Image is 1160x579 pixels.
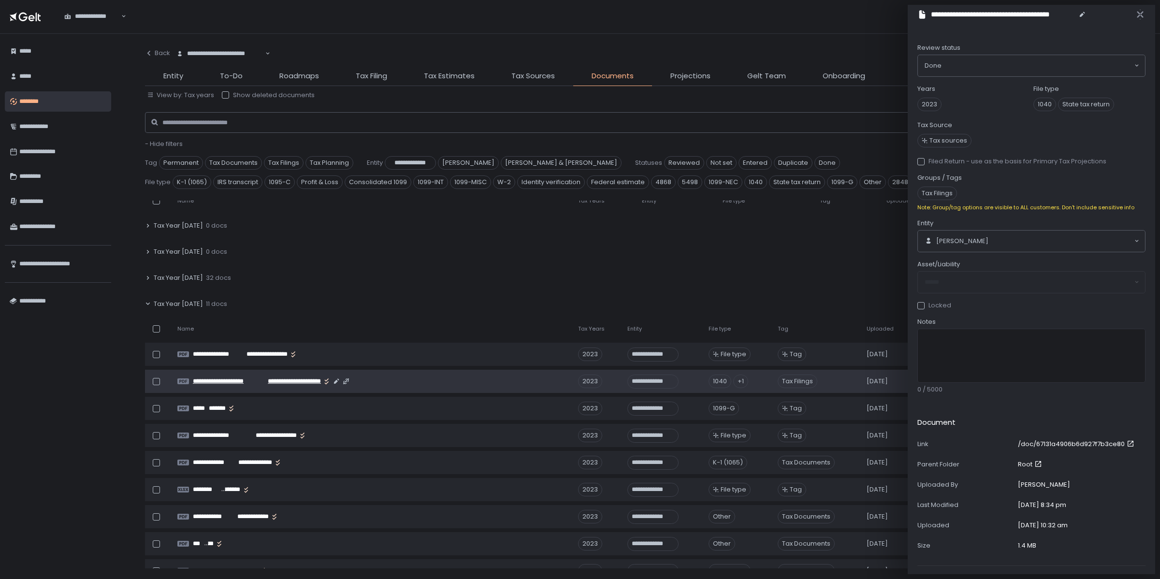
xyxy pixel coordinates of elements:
[867,566,888,575] span: [DATE]
[867,512,888,521] span: [DATE]
[578,347,602,361] div: 2023
[709,325,731,333] span: File type
[578,325,605,333] span: Tax Years
[493,175,515,189] span: W-2
[627,325,642,333] span: Entity
[709,402,739,415] div: 1099-G
[886,197,913,204] span: Uploaded
[1058,98,1114,111] span: State tax return
[867,485,888,494] span: [DATE]
[917,121,952,130] label: Tax Source
[709,375,731,388] div: 1040
[867,431,888,440] span: [DATE]
[778,375,817,388] span: Tax Filings
[917,417,956,428] h2: Document
[867,377,888,386] span: [DATE]
[778,325,788,333] span: Tag
[501,156,622,170] span: [PERSON_NAME] & [PERSON_NAME]
[1018,480,1070,489] div: [PERSON_NAME]
[867,458,888,467] span: [DATE]
[820,197,830,204] span: Tag
[739,156,772,170] span: Entered
[213,175,262,189] span: IRS transcript
[721,566,746,575] span: File type
[917,541,1014,550] div: Size
[867,325,894,333] span: Uploaded
[578,197,605,204] span: Tax Years
[154,247,203,256] span: Tax Year [DATE]
[859,175,886,189] span: Other
[778,510,835,523] span: Tax Documents
[177,325,194,333] span: Name
[942,61,1133,71] input: Search for option
[279,71,319,82] span: Roadmaps
[917,480,1014,489] div: Uploaded By
[867,404,888,413] span: [DATE]
[917,521,1014,530] div: Uploaded
[709,537,735,550] div: Other
[578,456,602,469] div: 2023
[145,49,170,58] div: Back
[704,175,742,189] span: 1099-NEC
[723,197,745,204] span: File type
[917,43,960,52] span: Review status
[790,404,802,413] span: Tag
[154,274,203,282] span: Tax Year [DATE]
[1018,440,1136,449] a: /doc/67131a4906b6d927f7b3ce80
[917,174,962,182] label: Groups / Tags
[709,456,747,469] div: K-1 (1065)
[827,175,857,189] span: 1099-G
[578,402,602,415] div: 2023
[159,156,203,170] span: Permanent
[206,221,227,230] span: 0 docs
[119,12,120,21] input: Search for option
[1018,521,1068,530] div: [DATE] 10:32 am
[206,274,231,282] span: 32 docs
[744,175,767,189] span: 1040
[578,564,602,578] div: 2023
[918,231,1145,252] div: Search for option
[517,175,585,189] span: Identity verification
[917,219,933,228] span: Entity
[917,260,960,269] span: Asset/Liability
[578,375,602,388] div: 2023
[929,136,967,145] span: Tax sources
[936,237,988,246] span: [PERSON_NAME]
[1018,501,1066,509] div: [DATE] 8:34 pm
[664,156,704,170] span: Reviewed
[264,175,295,189] span: 1095-C
[1018,541,1036,550] div: 1.4 MB
[651,175,676,189] span: 4868
[721,485,746,494] span: File type
[413,175,448,189] span: 1099-INT
[642,197,656,204] span: Entity
[206,247,227,256] span: 0 docs
[925,61,942,71] span: Done
[778,537,835,550] span: Tax Documents
[145,43,170,63] button: Back
[145,178,171,187] span: File type
[918,55,1145,76] div: Search for option
[356,71,387,82] span: Tax Filing
[706,156,737,170] span: Not set
[511,71,555,82] span: Tax Sources
[147,91,214,100] button: View by: Tax years
[790,485,802,494] span: Tag
[917,85,935,93] label: Years
[774,156,812,170] span: Duplicate
[778,456,835,469] span: Tax Documents
[917,98,942,111] span: 2023
[721,431,746,440] span: File type
[867,539,888,548] span: [DATE]
[578,429,602,442] div: 2023
[988,236,1133,246] input: Search for option
[206,300,227,308] span: 11 docs
[450,175,491,189] span: 1099-MISC
[297,175,343,189] span: Profit & Loss
[917,460,1014,469] div: Parent Folder
[747,71,786,82] span: Gelt Team
[145,139,183,148] span: - Hide filters
[592,71,634,82] span: Documents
